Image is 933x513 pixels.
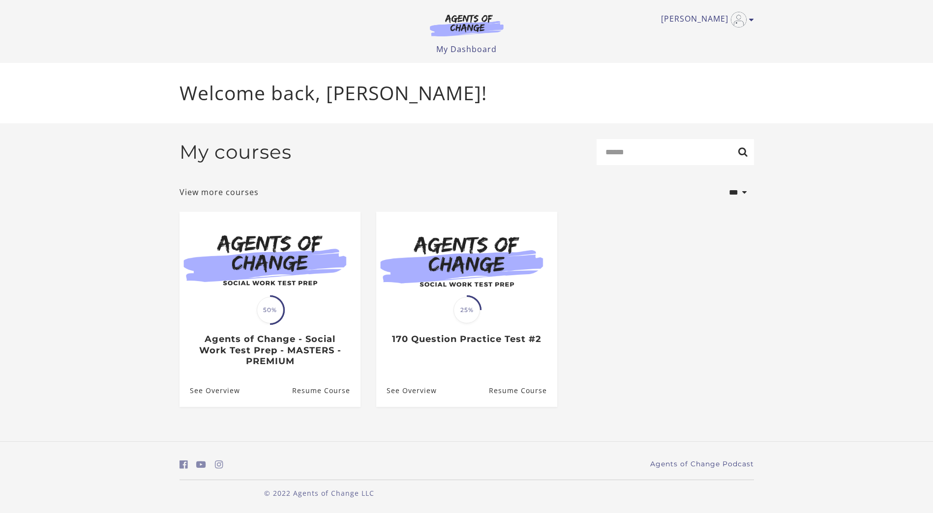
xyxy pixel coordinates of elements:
span: 25% [453,297,480,323]
a: Agents of Change Podcast [650,459,754,469]
h3: 170 Question Practice Test #2 [387,334,546,345]
a: Agents of Change - Social Work Test Prep - MASTERS - PREMIUM: See Overview [180,374,240,406]
i: https://www.facebook.com/groups/aswbtestprep (Open in a new window) [180,460,188,469]
p: © 2022 Agents of Change LLC [180,488,459,498]
a: https://www.instagram.com/agentsofchangeprep/ (Open in a new window) [215,457,223,472]
p: Welcome back, [PERSON_NAME]! [180,79,754,108]
img: Agents of Change Logo [420,14,514,36]
a: https://www.youtube.com/c/AgentsofChangeTestPrepbyMeaganMitchell (Open in a new window) [196,457,206,472]
span: 50% [257,297,283,323]
a: 170 Question Practice Test #2: Resume Course [488,374,557,406]
a: My Dashboard [436,44,497,55]
h2: My courses [180,141,292,164]
i: https://www.youtube.com/c/AgentsofChangeTestPrepbyMeaganMitchell (Open in a new window) [196,460,206,469]
a: 170 Question Practice Test #2: See Overview [376,374,437,406]
a: Toggle menu [661,12,749,28]
a: https://www.facebook.com/groups/aswbtestprep (Open in a new window) [180,457,188,472]
a: View more courses [180,186,259,198]
i: https://www.instagram.com/agentsofchangeprep/ (Open in a new window) [215,460,223,469]
h3: Agents of Change - Social Work Test Prep - MASTERS - PREMIUM [190,334,350,367]
a: Agents of Change - Social Work Test Prep - MASTERS - PREMIUM: Resume Course [292,374,360,406]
